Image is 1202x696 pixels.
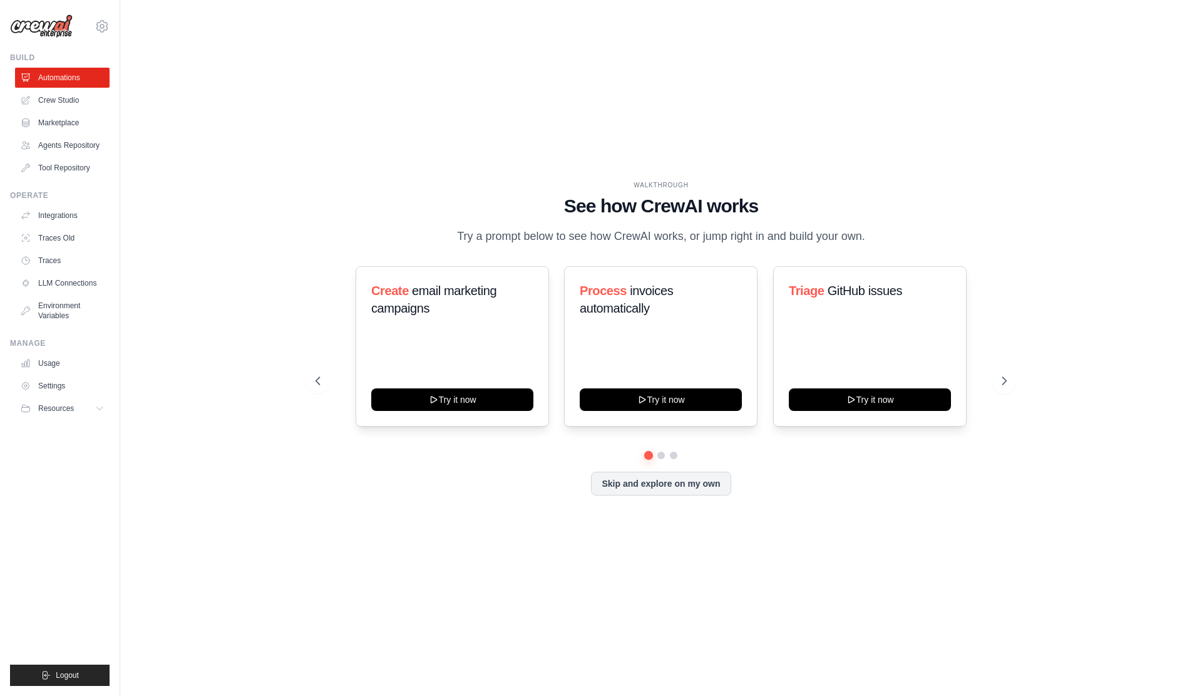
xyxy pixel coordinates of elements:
[15,273,110,293] a: LLM Connections
[580,284,673,315] span: invoices automatically
[15,113,110,133] a: Marketplace
[371,388,533,411] button: Try it now
[591,472,731,496] button: Skip and explore on my own
[15,251,110,271] a: Traces
[316,180,1007,190] div: WALKTHROUGH
[15,90,110,110] a: Crew Studio
[10,190,110,200] div: Operate
[451,227,871,246] p: Try a prompt below to see how CrewAI works, or jump right in and build your own.
[10,338,110,348] div: Manage
[580,284,627,298] span: Process
[371,284,409,298] span: Create
[56,670,79,680] span: Logout
[15,228,110,248] a: Traces Old
[38,403,74,413] span: Resources
[789,284,824,298] span: Triage
[15,376,110,396] a: Settings
[371,284,496,315] span: email marketing campaigns
[10,665,110,686] button: Logout
[15,205,110,226] a: Integrations
[15,296,110,326] a: Environment Variables
[15,68,110,88] a: Automations
[827,284,902,298] span: GitHub issues
[15,135,110,155] a: Agents Repository
[316,195,1007,217] h1: See how CrewAI works
[10,14,73,38] img: Logo
[789,388,951,411] button: Try it now
[10,53,110,63] div: Build
[15,353,110,373] a: Usage
[15,158,110,178] a: Tool Repository
[580,388,742,411] button: Try it now
[15,398,110,418] button: Resources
